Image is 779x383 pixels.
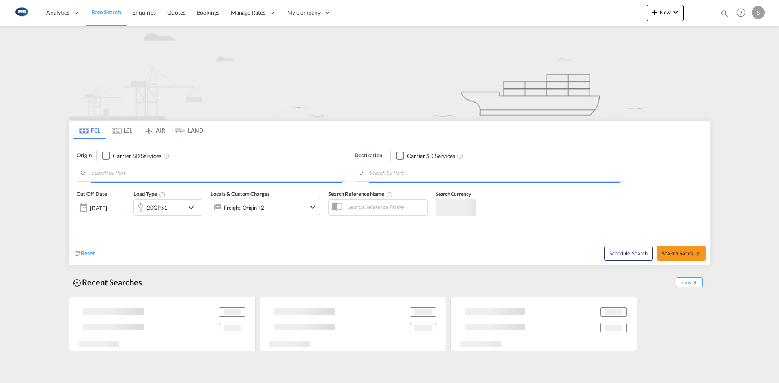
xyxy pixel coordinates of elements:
div: 20GP x1 [147,202,168,213]
button: Search Ratesicon-arrow-right [657,246,706,261]
md-icon: icon-chevron-down [308,202,318,212]
span: Load Type [133,190,166,197]
md-icon: icon-chevron-down [671,7,680,17]
md-icon: Your search will be saved by the below given name [386,191,393,198]
span: Show All [676,277,703,287]
img: new-FCL.png [69,26,710,120]
button: icon-plus 400-fgNewicon-chevron-down [647,5,684,21]
div: Freight Origin Destination Dock Stuffing [224,202,264,213]
md-datepicker: Select [77,215,83,226]
span: Quotes [167,9,185,16]
div: Carrier SD Services [113,152,161,160]
span: Enquiries [132,9,156,16]
div: icon-refreshReset [73,249,95,258]
span: New [650,9,680,15]
md-checkbox: Checkbox No Ink [102,152,161,160]
md-icon: icon-refresh [73,250,81,257]
span: Analytics [46,9,69,17]
span: Search Currency [436,191,471,197]
span: Help [734,6,748,19]
div: [DATE] [90,204,107,212]
div: Carrier SD Services [407,152,455,160]
md-icon: icon-arrow-right [695,251,701,257]
md-icon: Unchecked: Search for CY (Container Yard) services for all selected carriers.Checked : Search for... [457,153,463,159]
div: Recent Searches [69,273,145,291]
md-icon: icon-plus 400-fg [650,7,660,17]
span: Destination [355,152,382,160]
span: Search Rates [662,250,701,257]
span: Reset [81,250,95,257]
md-pagination-wrapper: Use the left and right arrow keys to navigate between tabs [73,121,203,139]
md-icon: icon-backup-restore [72,278,82,288]
span: Manage Rates [231,9,265,17]
button: Note: By default Schedule search will only considerorigin ports, destination ports and cut off da... [604,246,653,261]
md-checkbox: Checkbox No Ink [396,152,455,160]
md-icon: icon-magnify [720,9,729,18]
div: [DATE] [77,199,125,216]
span: Search Reference Name [328,190,393,197]
md-tab-item: AIR [138,121,171,139]
md-icon: Unchecked: Search for CY (Container Yard) services for all selected carriers.Checked : Search for... [163,153,170,159]
div: Origin Checkbox No InkUnchecked: Search for CY (Container Yard) services for all selected carrier... [69,139,710,265]
md-tab-item: LAND [171,121,203,139]
div: Freight Origin Destination Dock Stuffingicon-chevron-down [211,199,320,215]
md-icon: Select multiple loads to view rates [159,191,166,198]
span: Cut Off Date [77,190,107,197]
div: S [752,6,765,19]
md-tab-item: LCL [106,121,138,139]
md-tab-item: FCL [73,121,106,139]
img: 1aa151c0c08011ec8d6f413816f9a227.png [12,4,30,22]
span: Locals & Custom Charges [211,190,270,197]
div: Help [734,6,752,20]
input: Search by Port [369,167,620,179]
md-icon: icon-chevron-down [186,203,200,212]
div: icon-magnify [720,9,729,21]
span: Bookings [197,9,219,16]
div: 20GP x1icon-chevron-down [133,199,202,216]
span: My Company [287,9,321,17]
md-icon: icon-airplane [144,126,154,132]
input: Search Reference Name [344,201,427,213]
span: Rate Search [91,9,121,15]
input: Search by Port [91,167,342,179]
span: Origin [77,152,91,160]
